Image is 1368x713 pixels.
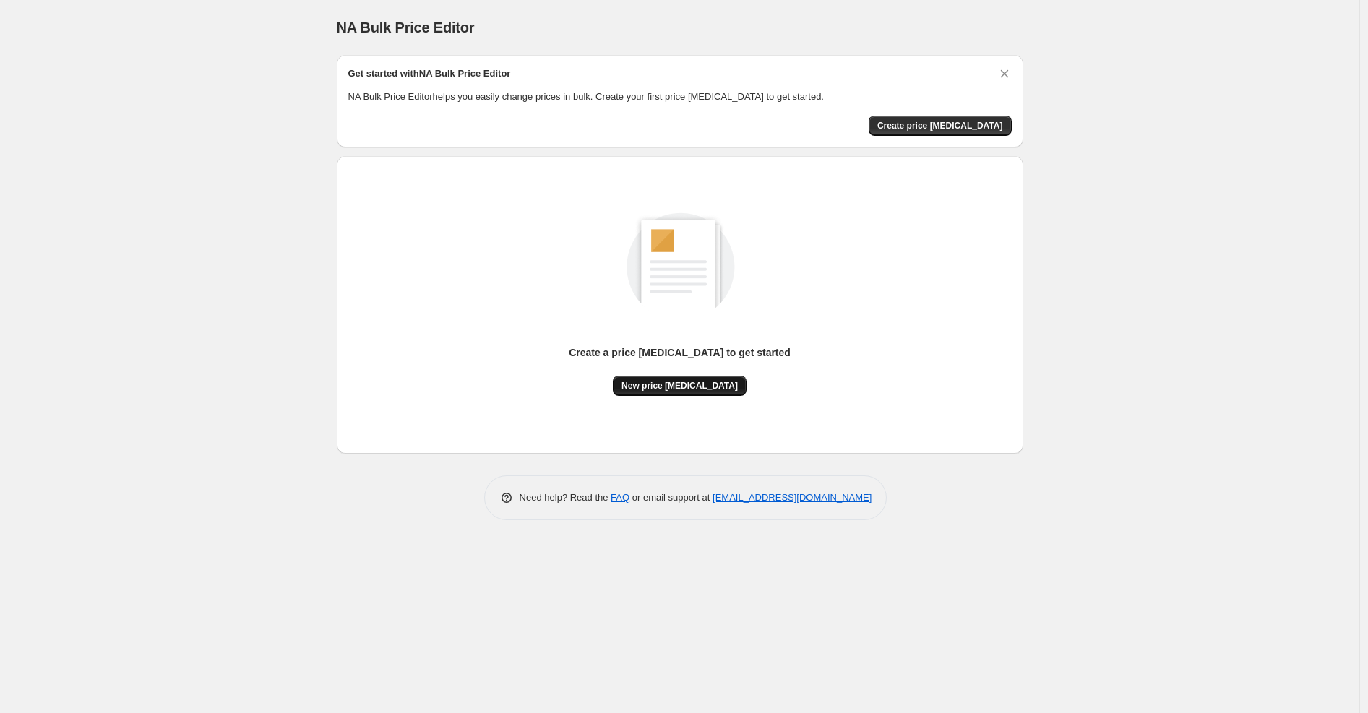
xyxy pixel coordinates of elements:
span: NA Bulk Price Editor [337,20,475,35]
p: Create a price [MEDICAL_DATA] to get started [569,345,791,360]
button: New price [MEDICAL_DATA] [613,376,747,396]
a: FAQ [611,492,629,503]
span: Need help? Read the [520,492,611,503]
span: New price [MEDICAL_DATA] [621,380,738,392]
button: Dismiss card [997,66,1012,81]
p: NA Bulk Price Editor helps you easily change prices in bulk. Create your first price [MEDICAL_DAT... [348,90,1012,104]
h2: Get started with NA Bulk Price Editor [348,66,511,81]
span: Create price [MEDICAL_DATA] [877,120,1003,131]
button: Create price change job [869,116,1012,136]
span: or email support at [629,492,713,503]
a: [EMAIL_ADDRESS][DOMAIN_NAME] [713,492,872,503]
